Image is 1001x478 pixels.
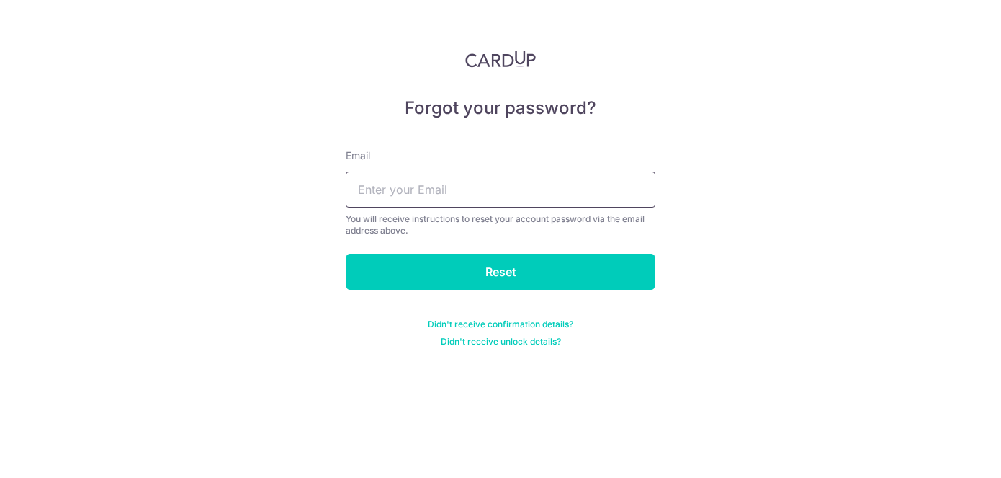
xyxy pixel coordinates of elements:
[346,149,370,163] label: Email
[428,319,573,330] a: Didn't receive confirmation details?
[346,97,655,120] h5: Forgot your password?
[346,254,655,290] input: Reset
[441,336,561,348] a: Didn't receive unlock details?
[465,50,536,68] img: CardUp Logo
[346,213,655,236] div: You will receive instructions to reset your account password via the email address above.
[346,172,655,208] input: Enter your Email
